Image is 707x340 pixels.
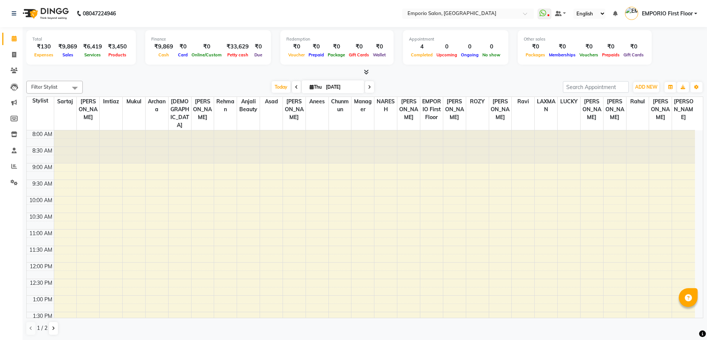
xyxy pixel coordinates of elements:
span: Voucher [286,52,307,57]
span: Filter Stylist [31,84,58,90]
input: Search Appointment [563,81,629,93]
div: 0 [480,42,502,51]
input: 2025-09-04 [324,82,361,93]
div: ₹9,869 [55,42,80,51]
span: ROZY [466,97,489,106]
span: Completed [409,52,435,57]
span: Thu [308,84,324,90]
span: EMPORIO First Floor [420,97,443,122]
div: ₹33,629 [224,42,252,51]
div: 0 [459,42,480,51]
span: [PERSON_NAME] [192,97,214,122]
span: 1 / 2 [37,324,47,332]
div: 9:30 AM [31,180,54,188]
span: Wallet [371,52,388,57]
span: LAXMAN [535,97,557,114]
div: 12:30 PM [28,279,54,287]
span: Vouchers [578,52,600,57]
div: 10:30 AM [28,213,54,221]
span: [PERSON_NAME] [672,97,695,122]
div: ₹0 [190,42,224,51]
div: Total [32,36,130,42]
span: [PERSON_NAME] [443,97,466,122]
span: ADD NEW [635,84,657,90]
div: 0 [435,42,459,51]
div: ₹6,419 [80,42,105,51]
span: Ongoing [459,52,480,57]
div: ₹0 [326,42,347,51]
span: Mukul [123,97,145,106]
div: 4 [409,42,435,51]
span: EMPORIO First Floor [642,10,693,18]
div: ₹9,869 [151,42,176,51]
div: Other sales [524,36,646,42]
b: 08047224946 [83,3,116,24]
div: ₹0 [622,42,646,51]
span: Expenses [32,52,55,57]
span: Memberships [547,52,578,57]
div: ₹3,450 [105,42,130,51]
span: [PERSON_NAME] [581,97,603,122]
div: 11:00 AM [28,230,54,237]
span: [PERSON_NAME] [77,97,99,122]
div: 8:30 AM [31,147,54,155]
div: 8:00 AM [31,130,54,138]
span: Card [176,52,190,57]
span: Packages [524,52,547,57]
div: ₹0 [176,42,190,51]
span: No show [480,52,502,57]
span: [DEMOGRAPHIC_DATA] [169,97,191,130]
span: Gift Cards [347,52,371,57]
span: Petty cash [225,52,250,57]
span: [PERSON_NAME] [649,97,672,122]
span: Anees [306,97,328,106]
span: Archana [146,97,168,114]
span: Services [82,52,103,57]
span: Package [326,52,347,57]
span: [PERSON_NAME] [397,97,420,122]
div: Finance [151,36,265,42]
span: Today [272,81,290,93]
span: Prepaids [600,52,622,57]
div: 11:30 AM [28,246,54,254]
span: Manager [351,97,374,114]
span: [PERSON_NAME] [283,97,306,122]
span: chunmun [329,97,351,114]
span: Anjali beauty [237,97,260,114]
div: Redemption [286,36,388,42]
span: Cash [157,52,171,57]
span: Online/Custom [190,52,224,57]
div: ₹0 [524,42,547,51]
span: Products [106,52,128,57]
span: Prepaid [307,52,326,57]
div: 1:00 PM [31,296,54,304]
div: ₹0 [600,42,622,51]
div: 12:00 PM [28,263,54,270]
span: Rehman [214,97,237,114]
div: ₹0 [286,42,307,51]
div: ₹0 [371,42,388,51]
div: ₹0 [578,42,600,51]
img: logo [19,3,71,24]
span: Sartaj [54,97,77,106]
div: Appointment [409,36,502,42]
div: 9:00 AM [31,163,54,171]
div: ₹0 [307,42,326,51]
span: Asad [260,97,283,106]
span: Rahul [626,97,649,106]
div: 10:00 AM [28,196,54,204]
div: ₹130 [32,42,55,51]
span: [PERSON_NAME] [489,97,512,122]
span: Due [252,52,264,57]
iframe: chat widget [675,310,699,332]
span: Sales [61,52,75,57]
span: ravi [512,97,534,106]
span: [PERSON_NAME] [604,97,626,122]
div: ₹0 [347,42,371,51]
button: ADD NEW [633,82,659,92]
div: ₹0 [252,42,265,51]
div: 1:30 PM [31,312,54,320]
span: Gift Cards [622,52,646,57]
div: ₹0 [547,42,578,51]
span: NARESH [374,97,397,114]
